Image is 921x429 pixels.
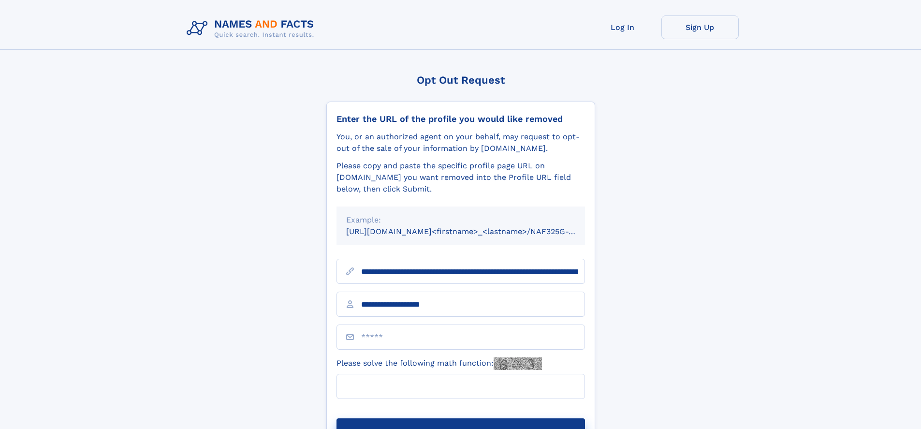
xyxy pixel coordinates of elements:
[326,74,595,86] div: Opt Out Request
[183,15,322,42] img: Logo Names and Facts
[346,214,575,226] div: Example:
[336,160,585,195] div: Please copy and paste the specific profile page URL on [DOMAIN_NAME] you want removed into the Pr...
[346,227,603,236] small: [URL][DOMAIN_NAME]<firstname>_<lastname>/NAF325G-xxxxxxxx
[661,15,739,39] a: Sign Up
[336,114,585,124] div: Enter the URL of the profile you would like removed
[584,15,661,39] a: Log In
[336,131,585,154] div: You, or an authorized agent on your behalf, may request to opt-out of the sale of your informatio...
[336,357,542,370] label: Please solve the following math function:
